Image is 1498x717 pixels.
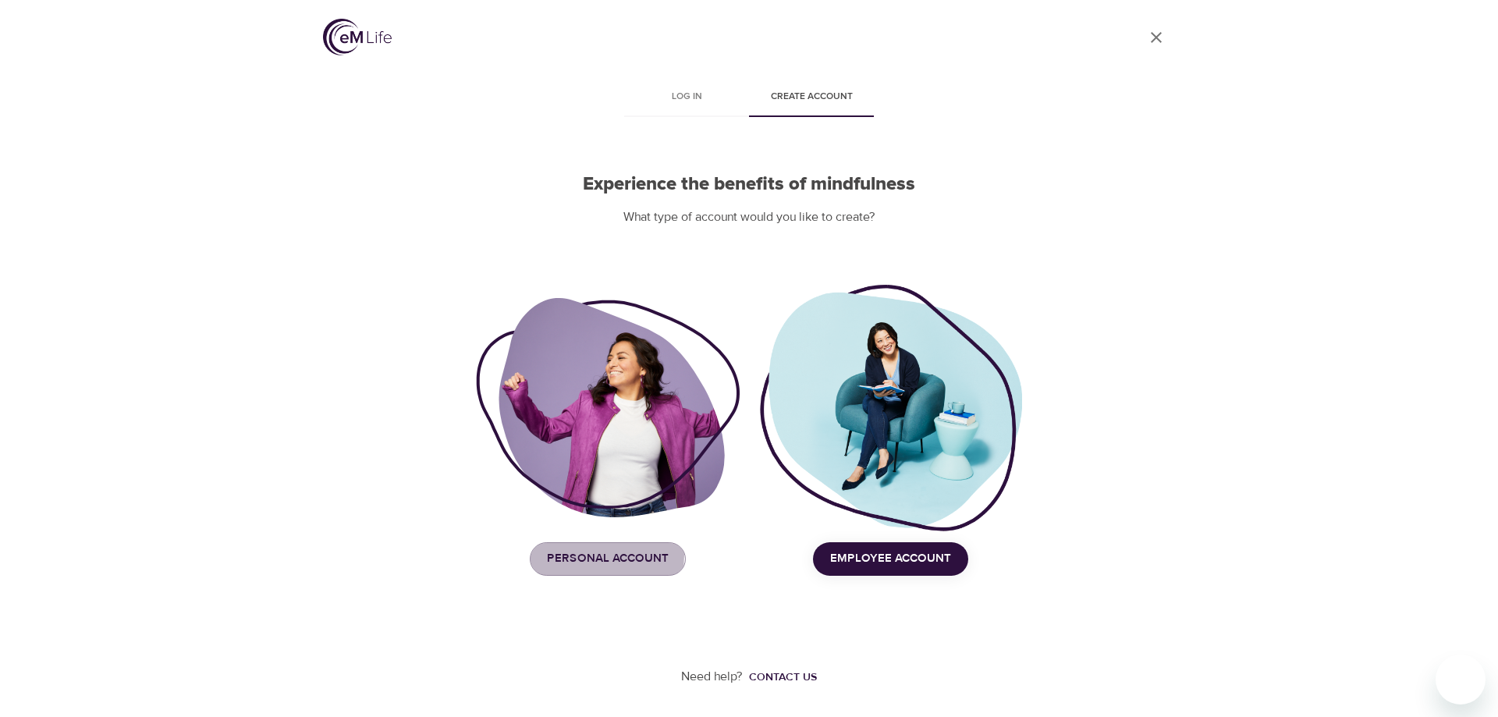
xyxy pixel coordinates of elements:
[681,668,743,686] p: Need help?
[813,542,968,575] button: Employee Account
[547,548,669,569] span: Personal Account
[1436,655,1486,705] iframe: Button to launch messaging window
[758,89,864,105] span: Create account
[323,19,392,55] img: logo
[476,208,1022,226] p: What type of account would you like to create?
[749,669,817,685] div: Contact us
[1138,19,1175,56] a: close
[830,548,951,569] span: Employee Account
[530,542,686,575] button: Personal Account
[476,173,1022,196] h2: Experience the benefits of mindfulness
[743,669,817,685] a: Contact us
[634,89,740,105] span: Log in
